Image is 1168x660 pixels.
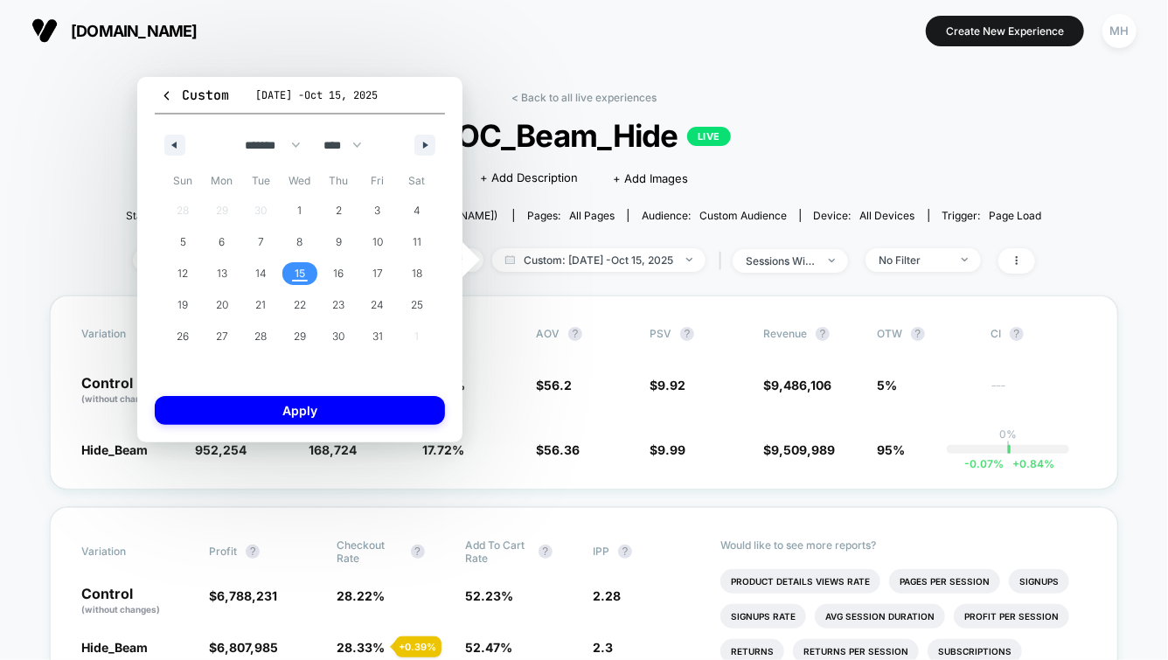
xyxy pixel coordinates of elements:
[336,195,342,226] span: 2
[650,378,685,393] span: $
[397,226,436,258] button: 11
[568,327,582,341] button: ?
[536,442,580,457] span: $
[296,226,302,258] span: 8
[294,289,306,321] span: 22
[81,393,160,404] span: (without changes)
[255,258,267,289] span: 14
[155,86,445,115] button: Custom[DATE] -Oct 15, 2025
[209,640,278,655] span: $
[217,588,277,603] span: 6,788,231
[163,289,203,321] button: 19
[163,226,203,258] button: 5
[337,538,402,565] span: Checkout Rate
[397,167,436,195] span: Sat
[680,327,694,341] button: ?
[81,640,148,655] span: Hide_Beam
[255,289,266,321] span: 21
[480,170,578,187] span: + Add Description
[413,226,421,258] span: 11
[81,376,177,406] p: Control
[81,587,191,616] p: Control
[412,258,422,289] span: 18
[536,327,560,340] span: AOV
[942,209,1042,222] div: Trigger:
[771,442,835,457] span: 9,509,989
[411,289,423,321] span: 25
[746,254,816,267] div: sessions with impression
[209,545,237,558] span: Profit
[281,195,320,226] button: 1
[411,545,425,559] button: ?
[358,258,398,289] button: 17
[358,226,398,258] button: 10
[358,167,398,195] span: Fri
[1010,327,1024,341] button: ?
[815,604,945,629] li: Avg Session Duration
[816,327,830,341] button: ?
[294,321,306,352] span: 29
[241,258,281,289] button: 14
[1006,441,1010,454] p: |
[763,327,807,340] span: Revenue
[31,17,58,44] img: Visually logo
[536,378,572,393] span: $
[544,442,580,457] span: 56.36
[319,258,358,289] button: 16
[177,289,188,321] span: 19
[569,209,615,222] span: all pages
[258,226,264,258] span: 7
[209,588,277,603] span: $
[505,255,515,264] img: calendar
[511,91,657,104] a: < Back to all live experiences
[319,289,358,321] button: 23
[203,258,242,289] button: 13
[1004,457,1054,470] span: 0.84 %
[180,226,186,258] span: 5
[281,167,320,195] span: Wed
[81,538,177,565] span: Variation
[999,427,1017,441] p: 0%
[829,259,835,262] img: end
[465,588,513,603] span: 52.23 %
[319,167,358,195] span: Thu
[336,226,342,258] span: 9
[163,321,203,352] button: 26
[962,258,968,261] img: end
[26,17,203,45] button: [DOMAIN_NAME]
[81,442,148,457] span: Hide_Beam
[657,442,685,457] span: 9.99
[241,321,281,352] button: 28
[1097,13,1142,49] button: MH
[990,209,1042,222] span: Page Load
[926,16,1084,46] button: Create New Experience
[395,636,441,657] div: + 0.39 %
[763,442,835,457] span: $
[358,195,398,226] button: 3
[337,640,386,655] span: 28.33 %
[281,258,320,289] button: 15
[618,545,632,559] button: ?
[172,117,997,154] span: POC_Beam_Hide
[372,226,383,258] span: 10
[964,457,1004,470] span: -0.07 %
[686,258,692,261] img: end
[465,640,512,655] span: 52.47 %
[593,545,609,558] span: IPP
[720,538,1087,552] p: Would like to see more reports?
[217,258,227,289] span: 13
[687,127,731,146] p: LIVE
[177,321,189,352] span: 26
[333,289,345,321] span: 23
[650,327,671,340] span: PSV
[414,195,421,226] span: 4
[527,209,615,222] div: Pages:
[216,289,228,321] span: 20
[593,640,613,655] span: 2.3
[613,171,688,185] span: + Add Images
[216,321,228,352] span: 27
[763,378,831,393] span: $
[254,321,267,352] span: 28
[163,258,203,289] button: 12
[203,226,242,258] button: 6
